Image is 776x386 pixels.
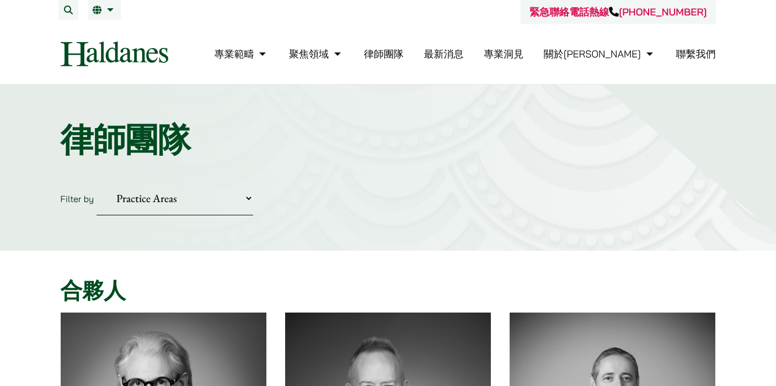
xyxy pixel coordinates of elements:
[364,47,404,60] a: 律師團隊
[484,47,523,60] a: 專業洞見
[61,41,168,66] img: Logo of Haldanes
[214,47,269,60] a: 專業範疇
[61,120,716,160] h1: 律師團隊
[93,6,116,14] a: 繁
[676,47,716,60] a: 聯繫我們
[61,277,716,304] h2: 合夥人
[424,47,463,60] a: 最新消息
[289,47,344,60] a: 聚焦領域
[61,193,94,204] label: Filter by
[544,47,656,60] a: 關於何敦
[529,6,707,18] a: 緊急聯絡電話熱線[PHONE_NUMBER]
